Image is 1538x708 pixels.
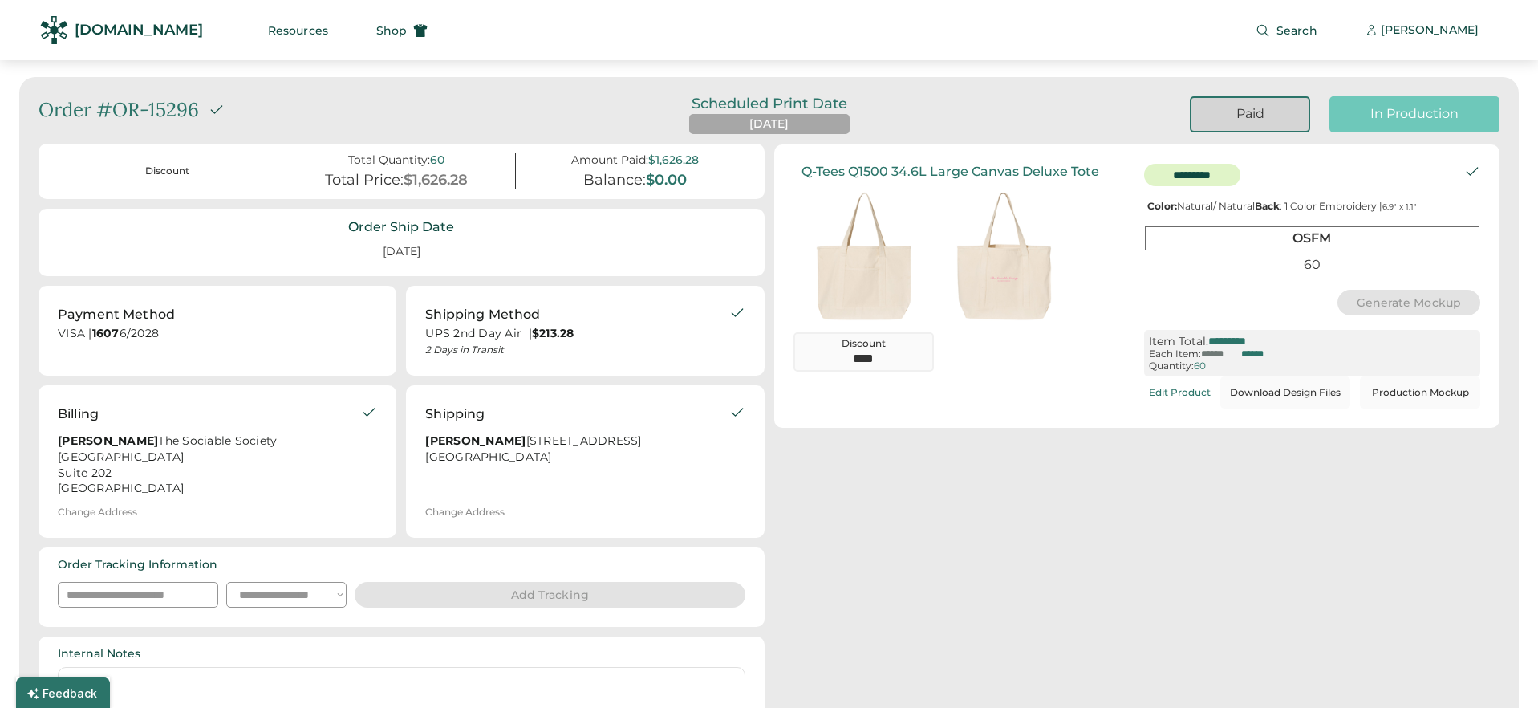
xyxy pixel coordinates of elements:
div: Paid [1211,105,1289,123]
div: Payment Method [58,305,175,324]
button: Download Design Files [1220,376,1350,409]
div: Total Quantity: [348,153,430,167]
div: $1,626.28 [404,172,468,189]
button: Production Mockup [1360,376,1480,409]
div: Item Total: [1149,335,1208,348]
div: VISA | 6/2028 [58,326,377,346]
button: Generate Mockup [1337,290,1481,315]
strong: [PERSON_NAME] [58,433,158,448]
div: Quantity: [1149,360,1194,372]
button: Shop [357,14,447,47]
div: 2 Days in Transit [425,344,728,356]
div: [DATE] [749,116,789,132]
div: OSFM [1145,226,1479,250]
strong: 1607 [92,326,120,340]
div: 60 [1194,360,1206,372]
div: Natural/ Natural : 1 Color Embroidery | [1144,201,1480,212]
img: generate-image [793,185,934,326]
span: Search [1276,25,1317,36]
div: [DOMAIN_NAME] [75,20,203,40]
div: Shipping [425,405,485,424]
button: Search [1236,14,1337,47]
strong: Back [1255,200,1280,212]
div: Discount [67,165,267,178]
span: Shop [376,25,407,36]
div: Internal Notes [58,646,140,662]
div: UPS 2nd Day Air | [425,326,728,342]
div: Order #OR-15296 [39,96,199,124]
div: Order Tracking Information [58,557,217,573]
div: [DATE] [363,238,440,267]
strong: Color: [1147,200,1177,212]
div: Balance: [583,172,646,189]
div: The Sociable Society [GEOGRAPHIC_DATA] Suite 202 [GEOGRAPHIC_DATA] [58,433,361,498]
div: Total Price: [325,172,404,189]
div: 60 [1145,254,1479,275]
div: In Production [1349,105,1480,123]
div: Change Address [58,507,137,518]
div: 60 [430,153,444,167]
img: Rendered Logo - Screens [40,16,68,44]
div: Scheduled Print Date [669,96,870,111]
div: Edit Product [1149,387,1211,398]
div: [STREET_ADDRESS] [GEOGRAPHIC_DATA] [425,433,728,470]
div: $0.00 [646,172,687,189]
div: Billing [58,405,99,424]
strong: $213.28 [532,326,574,340]
div: Order Ship Date [348,218,454,236]
div: $1,626.28 [648,153,699,167]
div: Each Item: [1149,348,1201,360]
button: Add Tracking [355,582,745,608]
div: [PERSON_NAME] [1381,22,1479,39]
img: generate-image [934,185,1074,326]
div: Shipping Method [425,305,540,324]
button: Resources [249,14,347,47]
div: Amount Paid: [571,153,648,167]
font: 6.9" x 1.1" [1382,201,1417,212]
div: Discount [801,337,926,351]
strong: [PERSON_NAME] [425,433,526,448]
div: Change Address [425,507,505,518]
div: Q-Tees Q1500 34.6L Large Canvas Deluxe Tote [801,164,1099,179]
